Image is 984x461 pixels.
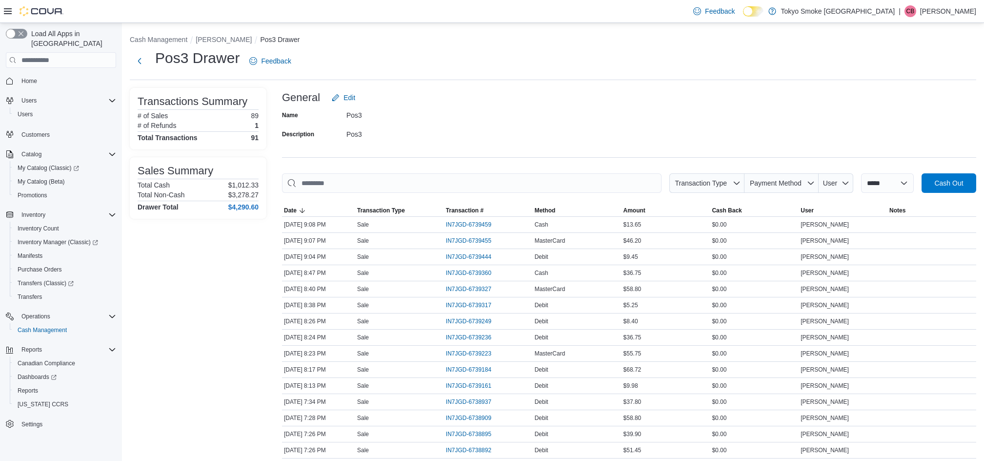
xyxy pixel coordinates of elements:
[282,267,355,279] div: [DATE] 8:47 PM
[255,122,259,129] p: 1
[282,92,320,104] h3: General
[18,238,98,246] span: Inventory Manager (Classic)
[357,221,369,229] p: Sale
[801,237,849,245] span: [PERSON_NAME]
[18,344,116,356] span: Reports
[14,189,116,201] span: Promotions
[14,236,102,248] a: Inventory Manager (Classic)
[623,366,642,374] span: $68.72
[18,128,116,140] span: Customers
[155,48,240,68] h1: Pos3 Drawer
[10,398,120,411] button: [US_STATE] CCRS
[357,301,369,309] p: Sale
[446,267,501,279] button: IN7JGD-6739360
[446,299,501,311] button: IN7JGD-6739317
[446,414,491,422] span: IN7JGD-6738909
[444,205,533,216] button: Transaction #
[920,5,976,17] p: [PERSON_NAME]
[446,350,491,357] span: IN7JGD-6739223
[675,179,727,187] span: Transaction Type
[743,6,763,17] input: Dark Mode
[2,147,120,161] button: Catalog
[446,348,501,359] button: IN7JGD-6739223
[623,301,638,309] span: $5.25
[623,350,642,357] span: $55.75
[27,29,116,48] span: Load All Apps in [GEOGRAPHIC_DATA]
[446,269,491,277] span: IN7JGD-6739360
[21,420,42,428] span: Settings
[346,107,477,119] div: Pos3
[623,221,642,229] span: $13.65
[14,291,46,303] a: Transfers
[18,110,33,118] span: Users
[282,251,355,263] div: [DATE] 9:04 PM
[710,283,799,295] div: $0.00
[21,313,50,320] span: Operations
[18,387,38,395] span: Reports
[801,221,849,229] span: [PERSON_NAME]
[18,75,41,87] a: Home
[801,430,849,438] span: [PERSON_NAME]
[282,283,355,295] div: [DATE] 8:40 PM
[801,269,849,277] span: [PERSON_NAME]
[282,173,662,193] input: This is a search bar. As you type, the results lower in the page will automatically filter.
[10,356,120,370] button: Canadian Compliance
[922,173,976,193] button: Cash Out
[21,150,41,158] span: Catalog
[446,430,491,438] span: IN7JGD-6738895
[357,350,369,357] p: Sale
[623,237,642,245] span: $46.20
[18,95,40,106] button: Users
[282,235,355,247] div: [DATE] 9:07 PM
[138,96,247,107] h3: Transactions Summary
[14,324,116,336] span: Cash Management
[446,364,501,376] button: IN7JGD-6739184
[446,283,501,295] button: IN7JGD-6739327
[282,219,355,230] div: [DATE] 9:08 PM
[801,350,849,357] span: [PERSON_NAME]
[801,253,849,261] span: [PERSON_NAME]
[14,385,116,397] span: Reports
[14,371,116,383] span: Dashboards
[446,235,501,247] button: IN7JGD-6739455
[138,122,176,129] h6: # of Refunds
[622,205,710,216] button: Amount
[744,173,819,193] button: Payment Method
[2,343,120,356] button: Reports
[14,264,116,275] span: Purchase Orders
[710,267,799,279] div: $0.00
[284,207,297,214] span: Date
[14,176,116,188] span: My Catalog (Beta)
[130,36,187,43] button: Cash Management
[245,51,295,71] a: Feedback
[446,396,501,408] button: IN7JGD-6738937
[14,385,42,397] a: Reports
[357,414,369,422] p: Sale
[801,382,849,390] span: [PERSON_NAME]
[138,191,185,199] h6: Total Non-Cash
[446,382,491,390] span: IN7JGD-6739161
[781,5,895,17] p: Tokyo Smoke [GEOGRAPHIC_DATA]
[14,223,63,234] a: Inventory Count
[710,444,799,456] div: $0.00
[357,446,369,454] p: Sale
[14,357,116,369] span: Canadian Compliance
[623,253,638,261] span: $9.45
[801,398,849,406] span: [PERSON_NAME]
[535,382,548,390] span: Debit
[18,164,79,172] span: My Catalog (Classic)
[14,264,66,275] a: Purchase Orders
[710,219,799,230] div: $0.00
[18,129,54,141] a: Customers
[446,251,501,263] button: IN7JGD-6739444
[10,189,120,202] button: Promotions
[282,348,355,359] div: [DATE] 8:23 PM
[10,161,120,175] a: My Catalog (Classic)
[21,131,50,139] span: Customers
[14,108,37,120] a: Users
[10,249,120,263] button: Manifests
[446,317,491,325] span: IN7JGD-6739249
[535,221,548,229] span: Cash
[2,310,120,323] button: Operations
[801,446,849,454] span: [PERSON_NAME]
